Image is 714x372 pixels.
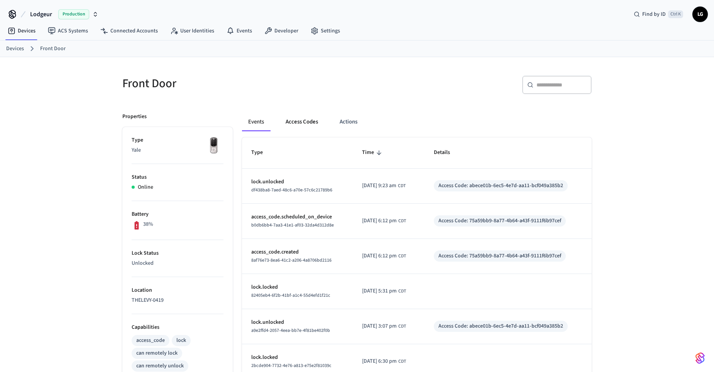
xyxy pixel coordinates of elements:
[362,322,397,330] span: [DATE] 3:07 pm
[132,173,223,181] p: Status
[279,113,324,131] button: Access Codes
[362,147,384,159] span: Time
[668,10,683,18] span: Ctrl K
[438,217,561,225] div: Access Code: 75a59bb9-8a77-4b64-a43f-9111f6b97cef
[398,288,406,295] span: CDT
[132,249,223,257] p: Lock Status
[362,217,397,225] span: [DATE] 6:12 pm
[251,187,332,193] span: df438ba8-7aed-48c6-a70e-57c6c21789b6
[2,24,42,38] a: Devices
[143,220,153,228] p: 38%
[362,252,406,260] div: America/Chicago
[398,358,406,365] span: CDT
[362,217,406,225] div: America/Chicago
[695,352,705,364] img: SeamLogoGradient.69752ec5.svg
[136,349,178,357] div: can remotely lock
[251,257,332,264] span: 8af76e73-8ea6-41c2-a206-4a8706bd2116
[40,45,66,53] a: Front Door
[362,252,397,260] span: [DATE] 6:12 pm
[398,323,406,330] span: CDT
[251,178,343,186] p: lock.unlocked
[692,7,708,22] button: LG
[362,322,406,330] div: America/Chicago
[251,327,330,334] span: a9e2ffd4-2057-4eea-bb7e-4f81be402f0b
[6,45,24,53] a: Devices
[132,323,223,331] p: Capabilities
[333,113,364,131] button: Actions
[242,113,592,131] div: ant example
[251,283,343,291] p: lock.locked
[628,7,689,21] div: Find by IDCtrl K
[204,136,223,156] img: Yale Assure Touchscreen Wifi Smart Lock, Satin Nickel, Front
[220,24,258,38] a: Events
[258,24,305,38] a: Developer
[362,287,397,295] span: [DATE] 5:31 pm
[122,76,352,91] h5: Front Door
[132,286,223,294] p: Location
[642,10,666,18] span: Find by ID
[438,322,563,330] div: Access Code: abece01b-6ec5-4e7d-aa11-bcf049a385b2
[251,147,273,159] span: Type
[362,357,397,365] span: [DATE] 6:30 pm
[305,24,346,38] a: Settings
[251,362,332,369] span: 2bcde904-7732-4e76-a813-e75e2f81039c
[251,248,343,256] p: access_code.created
[132,259,223,267] p: Unlocked
[251,318,343,326] p: lock.unlocked
[434,147,460,159] span: Details
[251,353,343,362] p: lock.locked
[176,336,186,345] div: lock
[438,252,561,260] div: Access Code: 75a59bb9-8a77-4b64-a43f-9111f6b97cef
[138,183,153,191] p: Online
[362,357,406,365] div: America/Chicago
[362,182,406,190] div: America/Chicago
[122,113,147,121] p: Properties
[164,24,220,38] a: User Identities
[132,296,223,304] p: THELEVY-0419
[362,287,406,295] div: America/Chicago
[362,182,396,190] span: [DATE] 9:23 am
[30,10,52,19] span: Lodgeur
[398,183,406,189] span: CDT
[251,213,343,221] p: access_code.scheduled_on_device
[132,146,223,154] p: Yale
[693,7,707,21] span: LG
[251,222,334,228] span: b0db6bb4-7aa3-41e1-af03-32da4d312d8e
[42,24,94,38] a: ACS Systems
[58,9,89,19] span: Production
[251,292,330,299] span: 82405eb4-6f2b-41bf-a1c4-55d4efd1f21c
[136,362,184,370] div: can remotely unlock
[438,182,563,190] div: Access Code: abece01b-6ec5-4e7d-aa11-bcf049a385b2
[136,336,165,345] div: access_code
[398,253,406,260] span: CDT
[132,210,223,218] p: Battery
[398,218,406,225] span: CDT
[242,113,270,131] button: Events
[132,136,223,144] p: Type
[94,24,164,38] a: Connected Accounts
